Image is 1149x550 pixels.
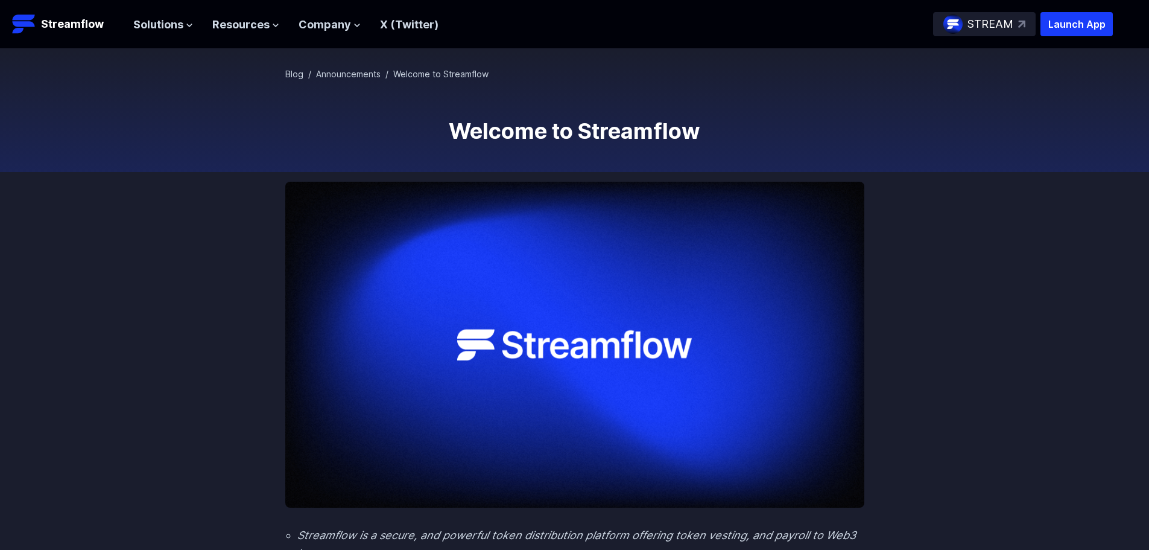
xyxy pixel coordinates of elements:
img: top-right-arrow.svg [1018,21,1025,28]
a: Streamflow [12,12,121,36]
img: Streamflow Logo [12,12,36,36]
h1: Welcome to Streamflow [285,119,864,143]
span: Welcome to Streamflow [393,69,489,79]
img: streamflow-logo-circle.png [943,14,963,34]
span: / [308,69,311,79]
img: Welcome to Streamflow [285,182,864,508]
span: Company [299,16,351,34]
span: / [385,69,388,79]
a: Blog [285,69,303,79]
a: Announcements [316,69,381,79]
a: STREAM [933,12,1036,36]
a: X (Twitter) [380,18,438,31]
button: Company [299,16,361,34]
p: Streamflow [41,16,104,33]
button: Launch App [1040,12,1113,36]
button: Solutions [133,16,193,34]
span: Resources [212,16,270,34]
p: STREAM [967,16,1013,33]
span: Solutions [133,16,183,34]
button: Resources [212,16,279,34]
